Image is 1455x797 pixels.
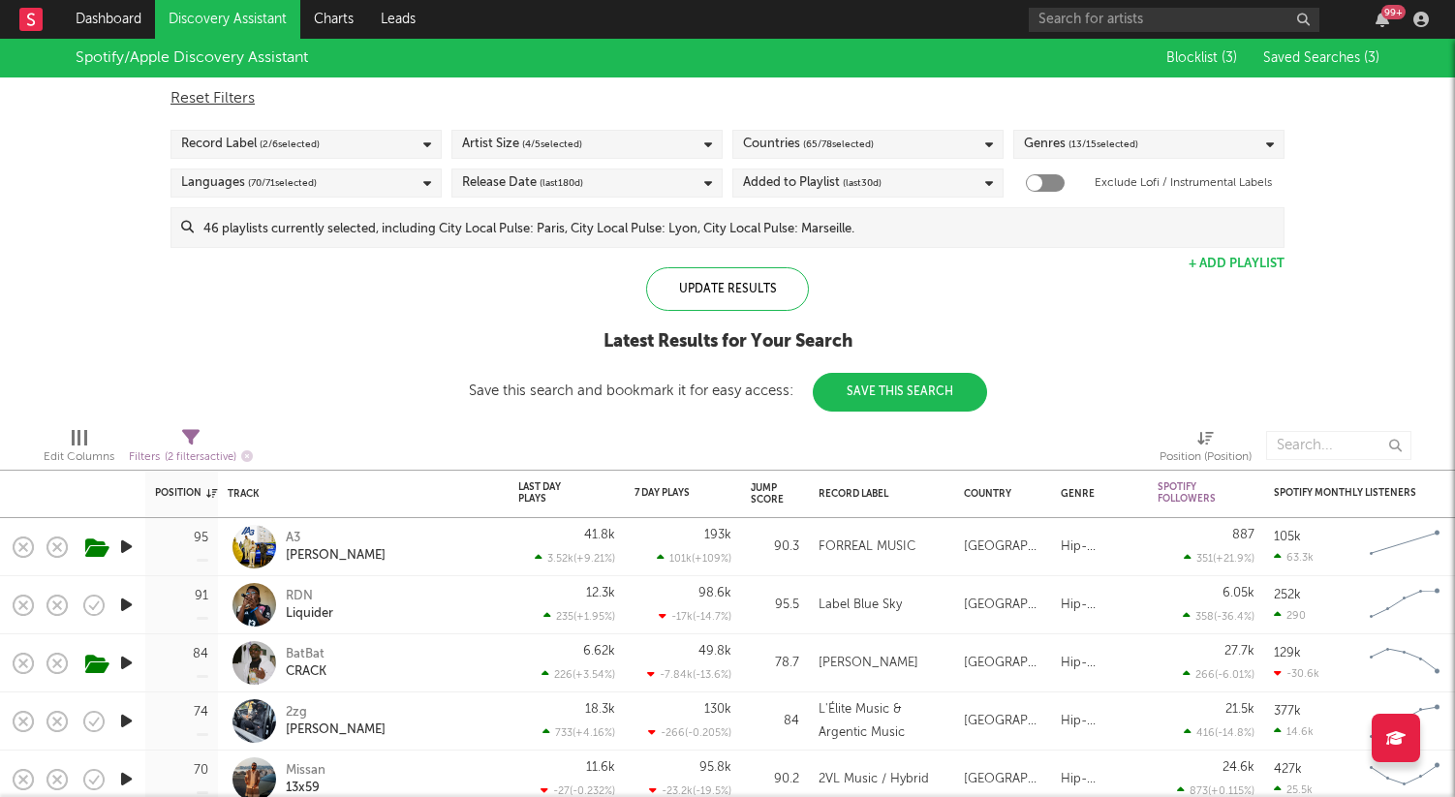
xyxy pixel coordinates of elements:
[751,652,799,675] div: 78.7
[228,488,489,500] div: Track
[1184,726,1254,739] div: 416 ( -14.8 % )
[165,452,236,463] span: ( 2 filters active)
[1361,697,1448,746] svg: Chart title
[1184,552,1254,565] div: 351 ( +21.9 % )
[260,133,320,156] span: ( 2 / 6 selected)
[469,383,987,398] div: Save this search and bookmark it for easy access:
[1274,551,1314,564] div: 63.3k
[1224,645,1254,658] div: 27.7k
[964,488,1032,500] div: Country
[1274,487,1419,499] div: Spotify Monthly Listeners
[586,761,615,774] div: 11.6k
[462,133,582,156] div: Artist Size
[286,588,333,605] div: RDN
[1183,610,1254,623] div: 358 ( -36.4 % )
[181,171,317,195] div: Languages
[286,704,386,721] div: 2zg
[1274,609,1306,622] div: 290
[1364,51,1379,65] span: ( 3 )
[699,761,731,774] div: 95.8k
[1061,652,1138,675] div: Hip-Hop/Rap
[1257,50,1379,66] button: Saved Searches (3)
[1381,5,1406,19] div: 99 +
[286,663,326,681] div: CRACK
[1183,668,1254,681] div: 266 ( -6.01 % )
[1274,647,1301,659] div: 129k
[646,267,809,311] div: Update Results
[1232,529,1254,541] div: 887
[813,373,987,412] button: Save This Search
[698,645,731,658] div: 49.8k
[286,762,325,797] a: Missan13x59
[1029,8,1319,32] input: Search for artists
[535,552,615,565] div: 3.52k ( +9.21 % )
[194,764,208,777] div: 70
[1274,705,1301,718] div: 377k
[1189,258,1285,270] button: + Add Playlist
[819,698,944,745] div: L'Élite Music & Argentic Music
[1061,488,1129,500] div: Genre
[541,784,615,797] div: -27 ( -0.232 % )
[964,536,1041,559] div: [GEOGRAPHIC_DATA]
[1223,587,1254,599] div: 6.05k
[286,605,333,623] div: Liquider
[286,646,326,681] a: BatBatCRACK
[964,594,1041,617] div: [GEOGRAPHIC_DATA]
[803,133,874,156] span: ( 65 / 78 selected)
[819,768,929,791] div: 2VL Music / Hybrid
[751,536,799,559] div: 90.3
[1158,481,1225,505] div: Spotify Followers
[1166,51,1237,65] span: Blocklist
[1274,667,1319,680] div: -30.6k
[1024,133,1138,156] div: Genres
[286,762,325,780] div: Missan
[964,768,1041,791] div: [GEOGRAPHIC_DATA]
[195,590,208,602] div: 91
[1177,784,1254,797] div: 873 ( +0.115 % )
[462,171,583,195] div: Release Date
[129,445,253,470] div: Filters
[635,487,702,499] div: 7 Day Plays
[170,87,1285,110] div: Reset Filters
[1274,763,1302,776] div: 427k
[286,547,386,565] div: [PERSON_NAME]
[1274,531,1301,543] div: 105k
[469,330,987,353] div: Latest Results for Your Search
[1274,783,1313,796] div: 25.5k
[751,482,784,506] div: Jump Score
[1223,761,1254,774] div: 24.6k
[76,46,308,70] div: Spotify/Apple Discovery Assistant
[585,703,615,716] div: 18.3k
[1068,133,1138,156] span: ( 13 / 15 selected)
[129,421,253,477] div: Filters(2 filters active)
[44,445,114,469] div: Edit Columns
[698,587,731,599] div: 98.6k
[194,532,208,544] div: 95
[1061,768,1138,791] div: Hip-Hop/Rap
[44,421,114,477] div: Edit Columns
[181,133,320,156] div: Record Label
[704,703,731,716] div: 130k
[286,588,333,623] a: RDNLiquider
[657,552,731,565] div: 101k ( +109 % )
[1376,12,1389,27] button: 99+
[1061,594,1138,617] div: Hip-Hop/Rap
[540,171,583,195] span: (last 180 d)
[248,171,317,195] span: ( 70 / 71 selected)
[286,646,326,663] div: BatBat
[155,487,217,499] div: Position
[194,706,208,719] div: 74
[1361,639,1448,688] svg: Chart title
[819,536,915,559] div: FORREAL MUSIC
[1061,710,1138,733] div: Hip-Hop/Rap
[586,587,615,599] div: 12.3k
[522,133,582,156] span: ( 4 / 5 selected)
[542,726,615,739] div: 733 ( +4.16 % )
[1263,51,1379,65] span: Saved Searches
[1061,536,1138,559] div: Hip-Hop/Rap
[1274,725,1314,738] div: 14.6k
[648,726,731,739] div: -266 ( -0.205 % )
[964,652,1041,675] div: [GEOGRAPHIC_DATA]
[286,780,325,797] div: 13x59
[584,529,615,541] div: 41.8k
